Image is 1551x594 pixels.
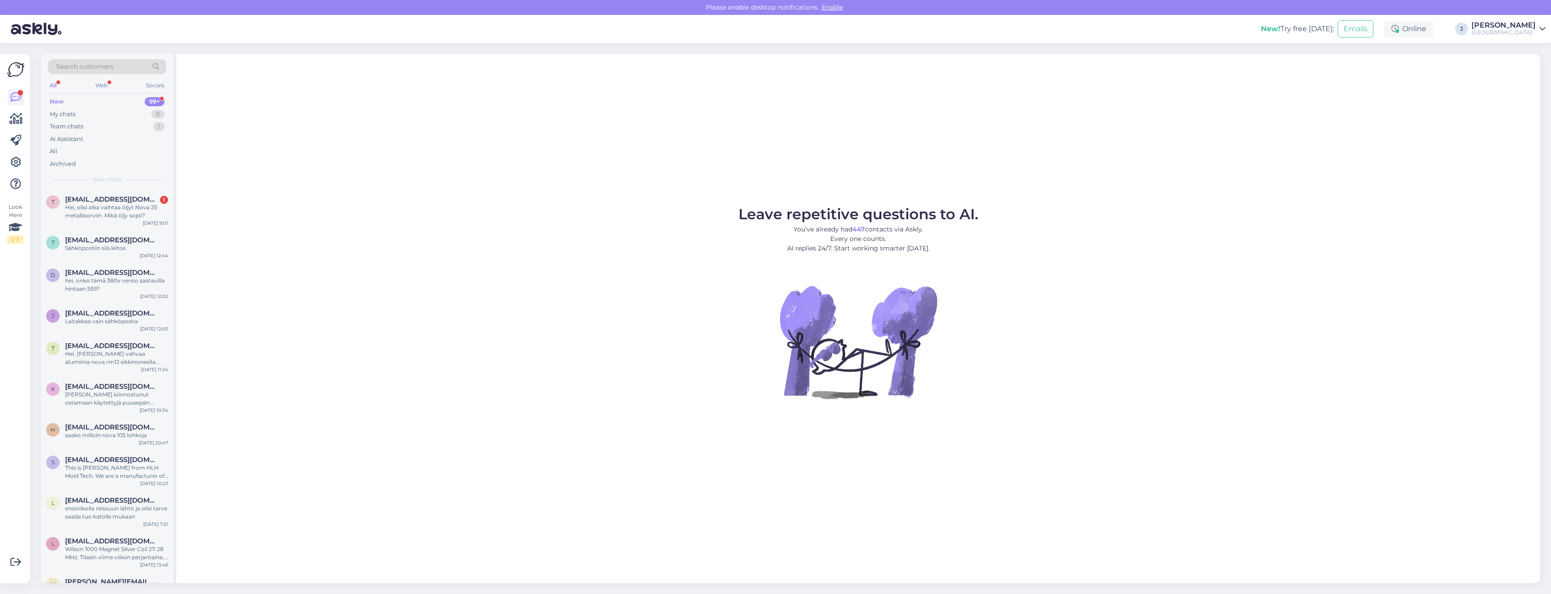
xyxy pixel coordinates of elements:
[140,252,168,259] div: [DATE] 12:44
[51,426,55,433] span: h
[65,195,159,203] span: Tapio.hannula56@gmail.com
[94,80,109,91] div: Web
[140,480,168,487] div: [DATE] 10:23
[1471,22,1546,36] a: [PERSON_NAME][GEOGRAPHIC_DATA]
[819,3,846,11] span: Enable
[1384,21,1433,37] div: Online
[153,122,164,131] div: 1
[65,350,168,366] div: Hei. [PERSON_NAME] vahvaa alumiinia nova rm12 sikkinoneella pystyy työstämään?
[151,110,164,119] div: 0
[65,342,159,350] span: Tero.lehtonen85@gmail.com
[1338,20,1373,38] button: Emails
[140,561,168,568] div: [DATE] 13:46
[65,545,168,561] div: Wilson 1000 Magnet Silver Coil 27-28 MHz. Tilasin viime viikon perjantaina. Milloin toimitus? Ens...
[50,110,75,119] div: My chats
[51,386,55,392] span: k
[52,312,54,319] span: J
[65,537,159,545] span: lacrits68@gmail.com
[7,236,23,244] div: 1 / 3
[145,97,164,106] div: 99+
[65,464,168,480] div: This is [PERSON_NAME] from HLH Mold Tech. We are a manufacturer of prototypes, CNC machining in m...
[65,309,159,317] span: Jerrrin@msn.com
[52,500,55,506] span: l
[7,203,23,244] div: Look Here
[65,578,159,586] span: marko.laitala@hotmail.com
[65,391,168,407] div: [PERSON_NAME] kiinnostunut ostamaan käytettyjä puusepän teollisuus koneita?
[143,220,168,226] div: [DATE] 9:01
[93,175,122,184] span: New chats
[52,459,55,466] span: s
[65,382,159,391] span: katis9910@gmail.com
[65,236,159,244] span: Timo.Silvennoinen@viitasaari.fi
[56,62,113,71] span: Search customers
[52,345,55,352] span: T
[65,456,159,464] span: serena@hlhmold.com
[143,521,168,528] div: [DATE] 7:21
[1471,29,1536,36] div: [GEOGRAPHIC_DATA]
[51,272,55,278] span: d
[1261,24,1280,33] b: New!
[140,293,168,300] div: [DATE] 12:02
[52,239,55,246] span: T
[139,439,168,446] div: [DATE] 20:47
[852,225,865,233] b: 447
[1471,22,1536,29] div: [PERSON_NAME]
[738,205,978,223] span: Leave repetitive questions to AI.
[140,407,168,414] div: [DATE] 10:34
[160,196,168,204] div: 1
[1455,23,1468,35] div: J
[50,135,83,144] div: AI Assistant
[1261,24,1334,34] div: Try free [DATE]:
[141,366,168,373] div: [DATE] 11:24
[140,325,168,332] div: [DATE] 12:03
[50,122,83,131] div: Team chats
[65,317,168,325] div: Laitakkaa vain sähköpostia
[7,61,24,78] img: Askly Logo
[52,198,55,205] span: T
[50,97,64,106] div: New
[65,277,168,293] div: hei, onko tämä 380v versio saatavilla hintaan 559?
[65,244,168,252] div: Sähköpostiin siis.kiitos
[52,540,55,547] span: l
[65,431,168,439] div: saako milloin nova 105 lohkoja
[738,225,978,253] p: You’ve already had contacts via Askly. Every one counts. AI replies 24/7. Start working smarter [...
[50,147,57,156] div: All
[777,260,940,423] img: No Chat active
[50,160,76,169] div: Archived
[65,423,159,431] span: heikkikuronen989@gmail.com
[65,203,168,220] div: Hei, olisi aika vaihtaa öljyt Nova 25 metallisorviin. Mikä öljy sopii?
[65,496,159,504] span: lacrits68@gmail.com
[51,581,56,588] span: m
[65,504,168,521] div: ensiviikolla reissuun lähtö ja olisi tarve saada tuo katolle mukaan
[144,80,166,91] div: Socials
[65,269,159,277] span: danska@danska.com
[48,80,58,91] div: All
